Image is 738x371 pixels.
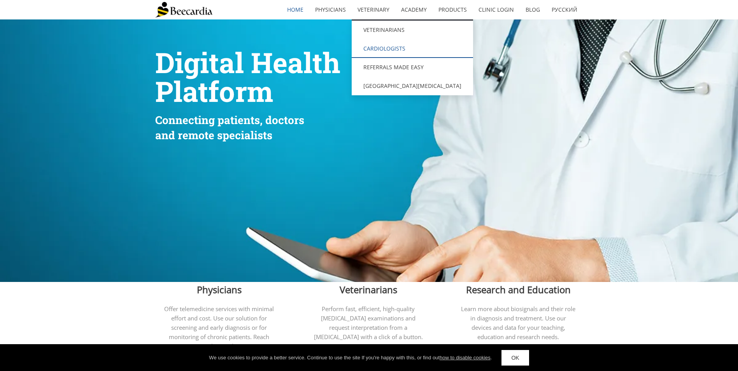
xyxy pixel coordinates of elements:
span: and remote specialists [155,128,272,142]
span: Learn more about biosignals and their role in diagnosis and treatment. Use our devices and data f... [461,305,575,341]
span: Perform fast, efficient, high-quality [MEDICAL_DATA] examinations and request interpretation from... [314,305,423,341]
a: Cardiologists [352,39,473,58]
a: [GEOGRAPHIC_DATA][MEDICAL_DATA] [352,77,473,95]
div: We use cookies to provide a better service. Continue to use the site If you're happy with this, o... [209,354,492,362]
a: Clinic Login [473,1,520,19]
span: Research and Education [466,283,571,296]
span: Connecting patients, doctors [155,113,304,127]
a: Products [433,1,473,19]
a: home [281,1,309,19]
span: Digital Health [155,44,340,81]
a: how to disable cookies [440,355,491,360]
a: Veterinarians [352,21,473,39]
span: Physicians [197,283,242,296]
a: Physicians [309,1,352,19]
span: Offer telemedicine services with minimal effort and cost. Use our solution for screening and earl... [164,305,274,359]
img: Beecardia [155,2,212,17]
a: Referrals Made Easy [352,58,473,77]
span: Platform [155,73,273,110]
span: Veterinarians [340,283,397,296]
a: Blog [520,1,546,19]
a: Veterinary [352,1,395,19]
a: Academy [395,1,433,19]
a: OK [501,350,529,366]
a: Русский [546,1,583,19]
